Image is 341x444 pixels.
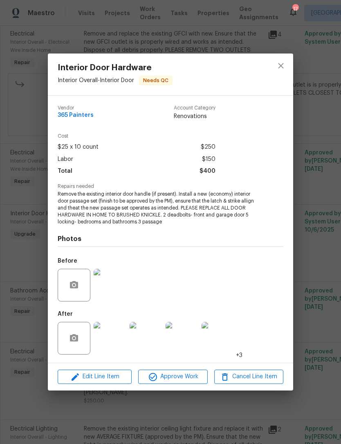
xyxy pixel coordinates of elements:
span: +3 [236,351,242,359]
span: Cancel Line Item [217,372,281,382]
span: Total [58,165,72,177]
h5: After [58,311,73,317]
span: Vendor [58,105,94,111]
span: $400 [200,165,215,177]
span: Approve Work [141,372,205,382]
div: 17 [292,5,298,13]
span: 365 Painters [58,112,94,118]
span: Interior Door Hardware [58,63,173,72]
span: Labor [58,154,73,165]
span: $250 [201,141,215,153]
span: Remove the existing interior door handle (if present). Install a new (economy) interior door pass... [58,191,261,225]
span: Renovations [174,112,215,120]
button: Edit Line Item [58,370,132,384]
span: $25 x 10 count [58,141,99,153]
span: Repairs needed [58,184,283,189]
h4: Photos [58,235,283,243]
span: Needs QC [140,76,172,85]
span: Edit Line Item [60,372,129,382]
span: Account Category [174,105,215,111]
span: Interior Overall - Interior Door [58,78,134,83]
h5: Before [58,258,77,264]
button: Approve Work [138,370,207,384]
span: Cost [58,134,215,139]
span: $150 [202,154,215,165]
button: Cancel Line Item [214,370,283,384]
button: close [271,56,291,76]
